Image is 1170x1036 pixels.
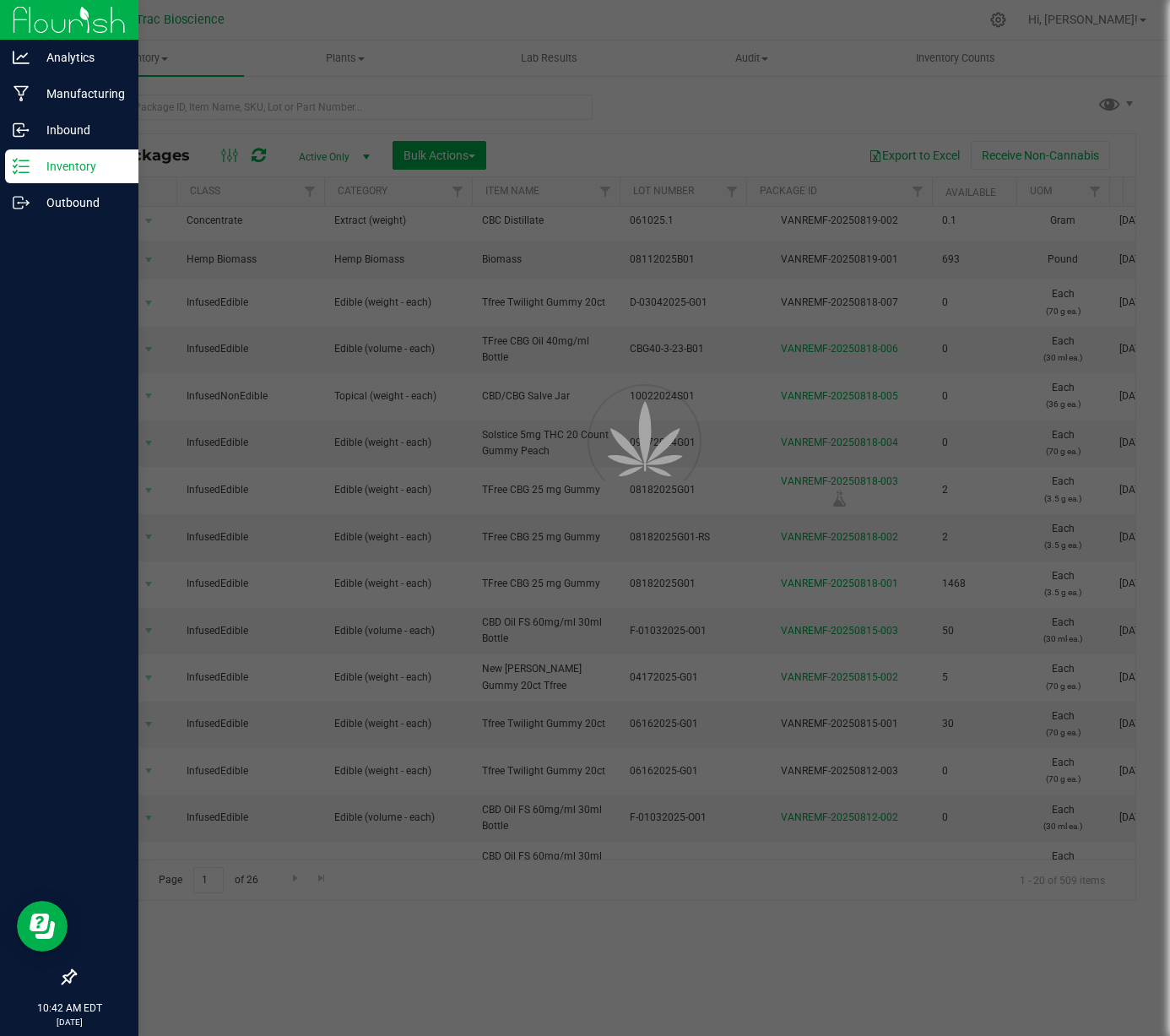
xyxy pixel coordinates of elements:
[13,85,30,102] inline-svg: Manufacturing
[13,49,30,66] inline-svg: Analytics
[30,84,131,104] p: Manufacturing
[30,47,131,68] p: Analytics
[30,120,131,140] p: Inbound
[13,122,30,138] inline-svg: Inbound
[13,158,30,175] inline-svg: Inventory
[30,193,131,213] p: Outbound
[8,1016,131,1028] p: [DATE]
[8,1001,131,1016] p: 10:42 AM EDT
[13,194,30,211] inline-svg: Outbound
[17,901,68,952] iframe: Resource center
[30,156,131,176] p: Inventory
